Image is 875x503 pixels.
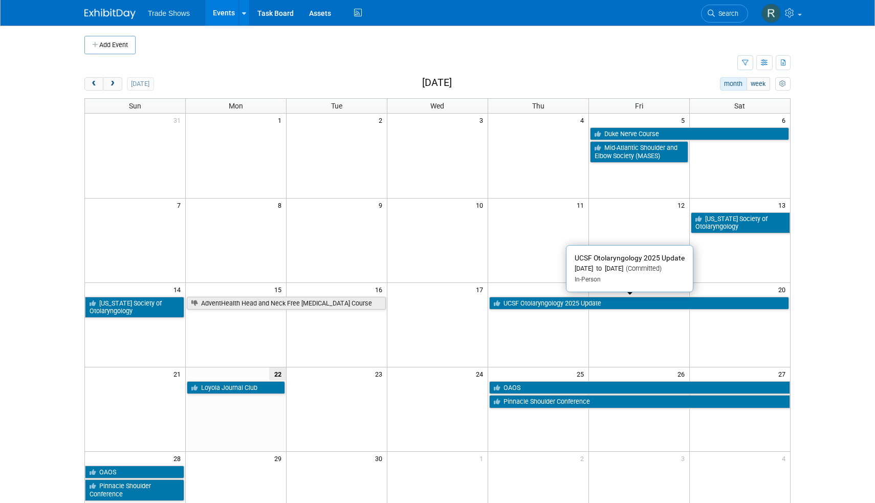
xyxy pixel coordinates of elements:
span: 6 [781,114,790,126]
span: 30 [374,452,387,465]
span: Fri [635,102,643,110]
span: Search [715,10,738,17]
a: Duke Nerve Course [590,127,789,141]
button: prev [84,77,103,91]
span: (Committed) [623,265,662,272]
span: Mon [229,102,243,110]
img: Rachel Murphy [761,4,781,23]
span: 31 [172,114,185,126]
span: Sun [129,102,141,110]
button: [DATE] [127,77,154,91]
i: Personalize Calendar [779,81,786,88]
span: 22 [269,367,286,380]
a: Pinnacle Shoulder Conference [85,479,184,500]
span: 12 [676,199,689,211]
a: OAOS [85,466,184,479]
span: In-Person [575,276,601,283]
span: Thu [532,102,544,110]
button: next [103,77,122,91]
span: 9 [378,199,387,211]
a: UCSF Otolaryngology 2025 Update [489,297,789,310]
span: 3 [478,114,488,126]
span: 17 [475,283,488,296]
button: week [747,77,770,91]
span: 20 [777,283,790,296]
span: 2 [579,452,588,465]
span: 2 [378,114,387,126]
span: Wed [430,102,444,110]
div: [DATE] to [DATE] [575,265,685,273]
a: OAOS [489,381,790,395]
span: 26 [676,367,689,380]
span: Trade Shows [148,9,190,17]
span: 25 [576,367,588,380]
span: 5 [680,114,689,126]
span: 14 [172,283,185,296]
span: Sat [734,102,745,110]
span: 10 [475,199,488,211]
a: Loyola Journal Club [187,381,285,395]
a: Search [701,5,748,23]
span: 11 [576,199,588,211]
a: AdventHealth Head and Neck Free [MEDICAL_DATA] Course [187,297,386,310]
span: Tue [331,102,342,110]
button: month [720,77,747,91]
span: 13 [777,199,790,211]
span: UCSF Otolaryngology 2025 Update [575,254,685,262]
span: 1 [478,452,488,465]
span: 21 [172,367,185,380]
span: 23 [374,367,387,380]
a: [US_STATE] Society of Otolaryngology [85,297,184,318]
a: Mid-Atlantic Shoulder and Elbow Society (MASES) [590,141,688,162]
span: 1 [277,114,286,126]
a: Pinnacle Shoulder Conference [489,395,790,408]
span: 16 [374,283,387,296]
span: 27 [777,367,790,380]
button: myCustomButton [775,77,791,91]
span: 15 [273,283,286,296]
span: 3 [680,452,689,465]
span: 4 [579,114,588,126]
span: 24 [475,367,488,380]
img: ExhibitDay [84,9,136,19]
span: 4 [781,452,790,465]
span: 8 [277,199,286,211]
span: 28 [172,452,185,465]
button: Add Event [84,36,136,54]
span: 7 [176,199,185,211]
span: 29 [273,452,286,465]
h2: [DATE] [422,77,452,89]
a: [US_STATE] Society of Otolaryngology [691,212,790,233]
